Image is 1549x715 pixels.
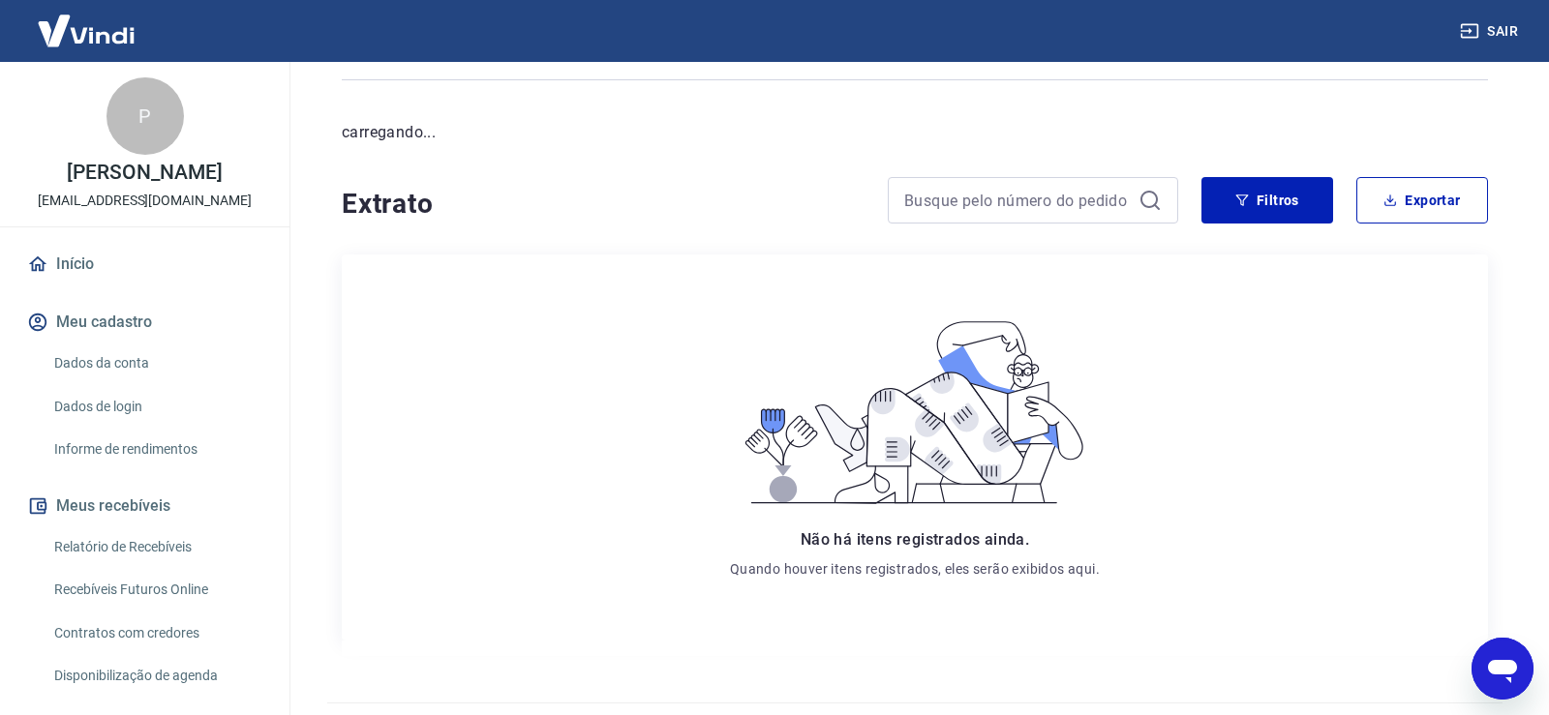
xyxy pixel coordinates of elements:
iframe: Botão para abrir a janela de mensagens [1472,638,1534,700]
a: Contratos com credores [46,613,266,653]
input: Busque pelo número do pedido [904,186,1131,215]
h4: Extrato [342,185,865,223]
p: Quando houver itens registrados, eles serão exibidos aqui. [730,559,1100,579]
button: Exportar [1356,177,1488,223]
a: Início [23,243,266,285]
button: Sair [1456,14,1526,49]
a: Informe de rendimentos [46,430,266,469]
button: Meus recebíveis [23,485,266,527]
a: Dados de login [46,387,266,427]
img: Vindi [23,1,149,60]
span: Não há itens registrados ainda. [801,530,1029,549]
p: [PERSON_NAME] [67,163,222,183]
a: Disponibilização de agenda [46,656,266,696]
a: Relatório de Recebíveis [46,527,266,567]
a: Recebíveis Futuros Online [46,570,266,610]
a: Dados da conta [46,343,266,383]
p: carregando... [342,121,1488,144]
button: Meu cadastro [23,301,266,343]
p: [EMAIL_ADDRESS][DOMAIN_NAME] [38,191,252,211]
div: P [106,77,184,155]
button: Filtros [1201,177,1333,223]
